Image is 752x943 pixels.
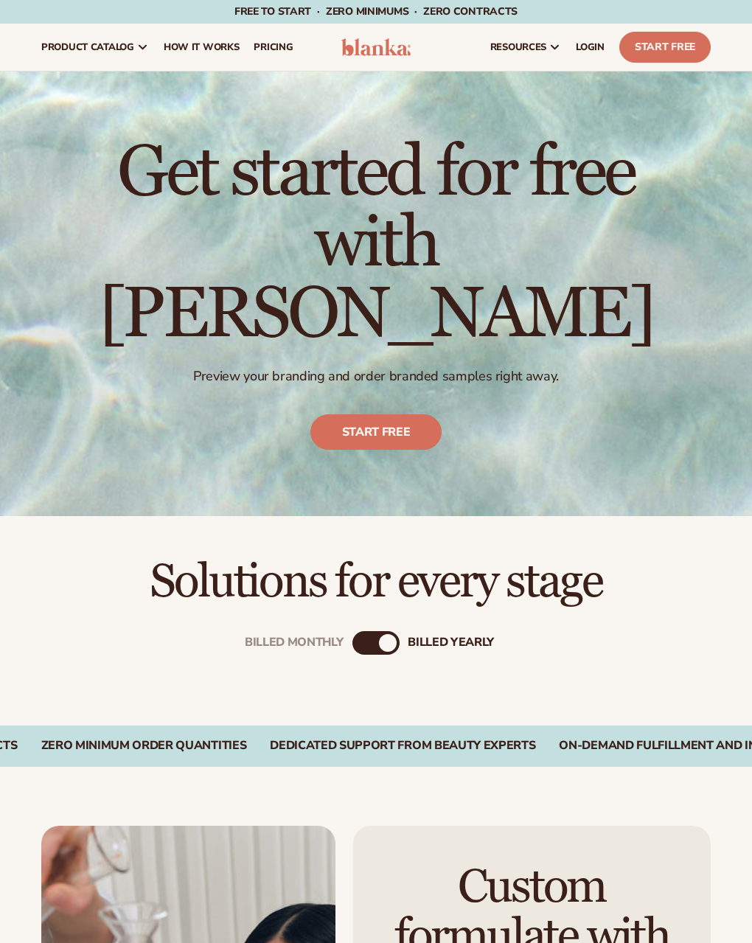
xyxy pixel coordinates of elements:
[270,739,535,753] div: Dedicated Support From Beauty Experts
[490,41,546,53] span: resources
[341,38,410,56] img: logo
[41,739,247,753] div: Zero Minimum Order QuantitieS
[41,41,134,53] span: product catalog
[568,24,612,71] a: LOGIN
[619,32,711,63] a: Start Free
[408,636,494,650] div: billed Yearly
[254,41,293,53] span: pricing
[246,24,300,71] a: pricing
[234,4,518,18] span: Free to start · ZERO minimums · ZERO contracts
[310,414,442,450] a: Start free
[37,368,715,385] p: Preview your branding and order branded samples right away.
[576,41,605,53] span: LOGIN
[41,557,711,607] h2: Solutions for every stage
[483,24,568,71] a: resources
[34,24,156,71] a: product catalog
[164,41,240,53] span: How It Works
[245,636,344,650] div: Billed Monthly
[156,24,247,71] a: How It Works
[37,138,715,350] h1: Get started for free with [PERSON_NAME]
